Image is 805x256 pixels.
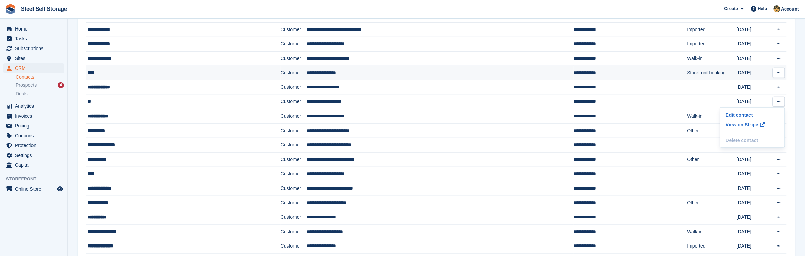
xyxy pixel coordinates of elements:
[3,34,64,43] a: menu
[15,160,56,170] span: Capital
[281,138,307,153] td: Customer
[737,196,769,210] td: [DATE]
[737,153,769,167] td: [DATE]
[737,95,769,109] td: [DATE]
[15,151,56,160] span: Settings
[15,34,56,43] span: Tasks
[3,101,64,111] a: menu
[737,181,769,196] td: [DATE]
[281,181,307,196] td: Customer
[3,121,64,131] a: menu
[15,44,56,53] span: Subscriptions
[737,22,769,37] td: [DATE]
[687,153,737,167] td: Other
[3,111,64,121] a: menu
[723,119,782,130] a: View on Stripe
[687,66,737,80] td: Storefront booking
[687,51,737,66] td: Walk-in
[15,131,56,140] span: Coupons
[15,111,56,121] span: Invoices
[15,54,56,63] span: Sites
[687,37,737,52] td: Imported
[737,210,769,225] td: [DATE]
[15,24,56,34] span: Home
[281,239,307,254] td: Customer
[56,185,64,193] a: Preview store
[16,74,64,80] a: Contacts
[58,82,64,88] div: 4
[281,66,307,80] td: Customer
[737,66,769,80] td: [DATE]
[3,54,64,63] a: menu
[737,239,769,254] td: [DATE]
[687,196,737,210] td: Other
[737,51,769,66] td: [DATE]
[15,101,56,111] span: Analytics
[774,5,780,12] img: James Steel
[737,37,769,52] td: [DATE]
[281,51,307,66] td: Customer
[687,225,737,239] td: Walk-in
[723,111,782,119] a: Edit contact
[687,239,737,254] td: Imported
[781,6,799,13] span: Account
[281,167,307,181] td: Customer
[723,136,782,145] p: Delete contact
[737,225,769,239] td: [DATE]
[18,3,70,15] a: Steel Self Storage
[3,131,64,140] a: menu
[16,91,28,97] span: Deals
[16,82,37,88] span: Prospects
[281,95,307,109] td: Customer
[16,90,64,97] a: Deals
[281,225,307,239] td: Customer
[281,109,307,124] td: Customer
[3,24,64,34] a: menu
[6,176,67,182] span: Storefront
[724,5,738,12] span: Create
[15,121,56,131] span: Pricing
[16,82,64,89] a: Prospects 4
[3,141,64,150] a: menu
[687,22,737,37] td: Imported
[281,210,307,225] td: Customer
[15,63,56,73] span: CRM
[3,184,64,194] a: menu
[3,44,64,53] a: menu
[737,167,769,181] td: [DATE]
[3,151,64,160] a: menu
[3,63,64,73] a: menu
[687,123,737,138] td: Other
[281,196,307,210] td: Customer
[687,109,737,124] td: Walk-in
[737,80,769,95] td: [DATE]
[281,80,307,95] td: Customer
[281,22,307,37] td: Customer
[15,141,56,150] span: Protection
[281,123,307,138] td: Customer
[5,4,16,14] img: stora-icon-8386f47178a22dfd0bd8f6a31ec36ba5ce8667c1dd55bd0f319d3a0aa187defe.svg
[281,153,307,167] td: Customer
[3,160,64,170] a: menu
[15,184,56,194] span: Online Store
[758,5,767,12] span: Help
[281,37,307,52] td: Customer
